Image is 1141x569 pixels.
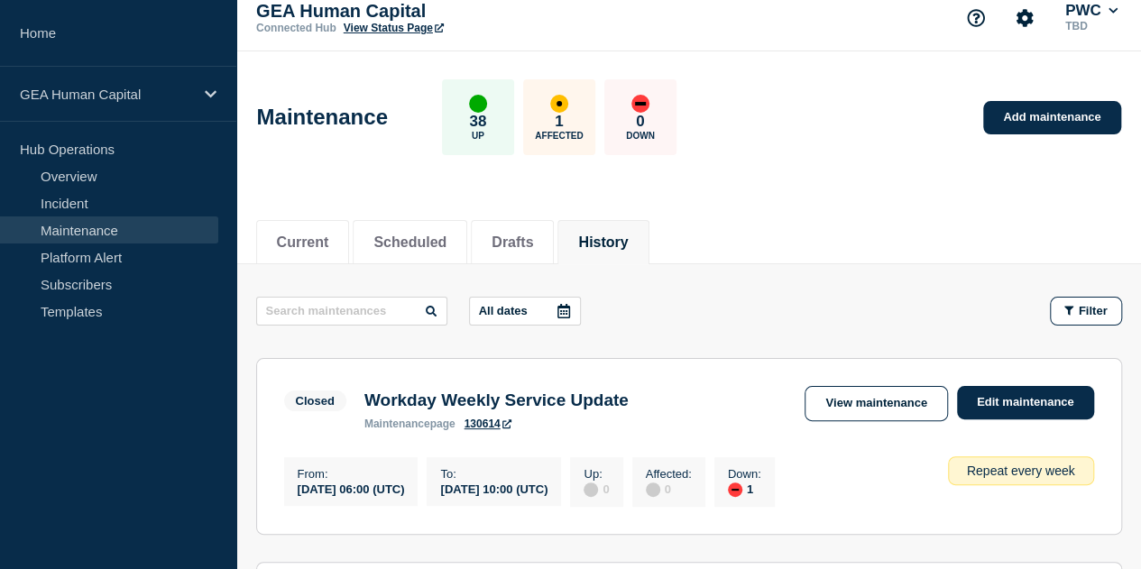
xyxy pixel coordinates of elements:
button: Scheduled [373,234,446,251]
button: Drafts [492,234,533,251]
span: Filter [1079,304,1108,317]
p: Affected : [646,467,692,481]
div: 0 [584,481,609,497]
p: GEA Human Capital [256,1,617,22]
a: Edit maintenance [957,386,1094,419]
p: Up : [584,467,609,481]
p: 0 [636,113,644,131]
p: 38 [469,113,486,131]
button: PWC [1062,2,1121,20]
p: All dates [479,304,528,317]
div: Repeat every week [948,456,1094,485]
a: Add maintenance [983,101,1120,134]
p: TBD [1062,20,1121,32]
div: affected [550,95,568,113]
h3: Workday Weekly Service Update [364,390,629,410]
input: Search maintenances [256,297,447,326]
div: disabled [646,482,660,497]
div: down [728,482,742,497]
p: Down : [728,467,761,481]
div: down [631,95,649,113]
p: 1 [555,113,563,131]
div: disabled [584,482,598,497]
div: up [469,95,487,113]
button: History [578,234,628,251]
a: View Status Page [344,22,444,34]
p: Up [472,131,484,141]
p: GEA Human Capital [20,87,193,102]
p: Down [626,131,655,141]
button: Filter [1050,297,1122,326]
h1: Maintenance [257,105,388,130]
span: maintenance [364,418,430,430]
div: 0 [646,481,692,497]
div: [DATE] 06:00 (UTC) [298,481,405,496]
a: View maintenance [805,386,947,421]
a: 130614 [465,418,511,430]
button: Current [277,234,329,251]
div: 1 [728,481,761,497]
p: Connected Hub [256,22,336,34]
p: page [364,418,455,430]
div: Closed [296,394,335,408]
p: From : [298,467,405,481]
p: To : [440,467,547,481]
button: All dates [469,297,581,326]
p: Affected [535,131,583,141]
div: [DATE] 10:00 (UTC) [440,481,547,496]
